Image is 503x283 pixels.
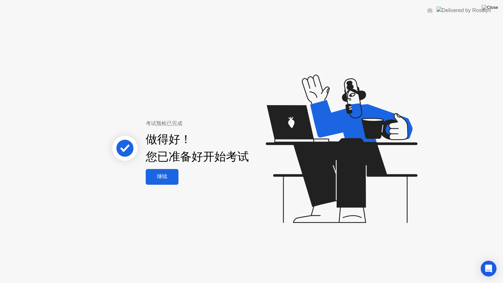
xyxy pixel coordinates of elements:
img: Delivered by Rosalyn [437,7,491,14]
div: Open Intercom Messenger [481,261,496,276]
img: Close [482,5,498,10]
div: 考试预检已完成 [146,120,281,127]
div: 做得好！ 您已准备好开始考试 [146,131,249,165]
button: 继续 [146,169,178,185]
div: 由 [427,7,433,14]
div: 继续 [148,173,177,180]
